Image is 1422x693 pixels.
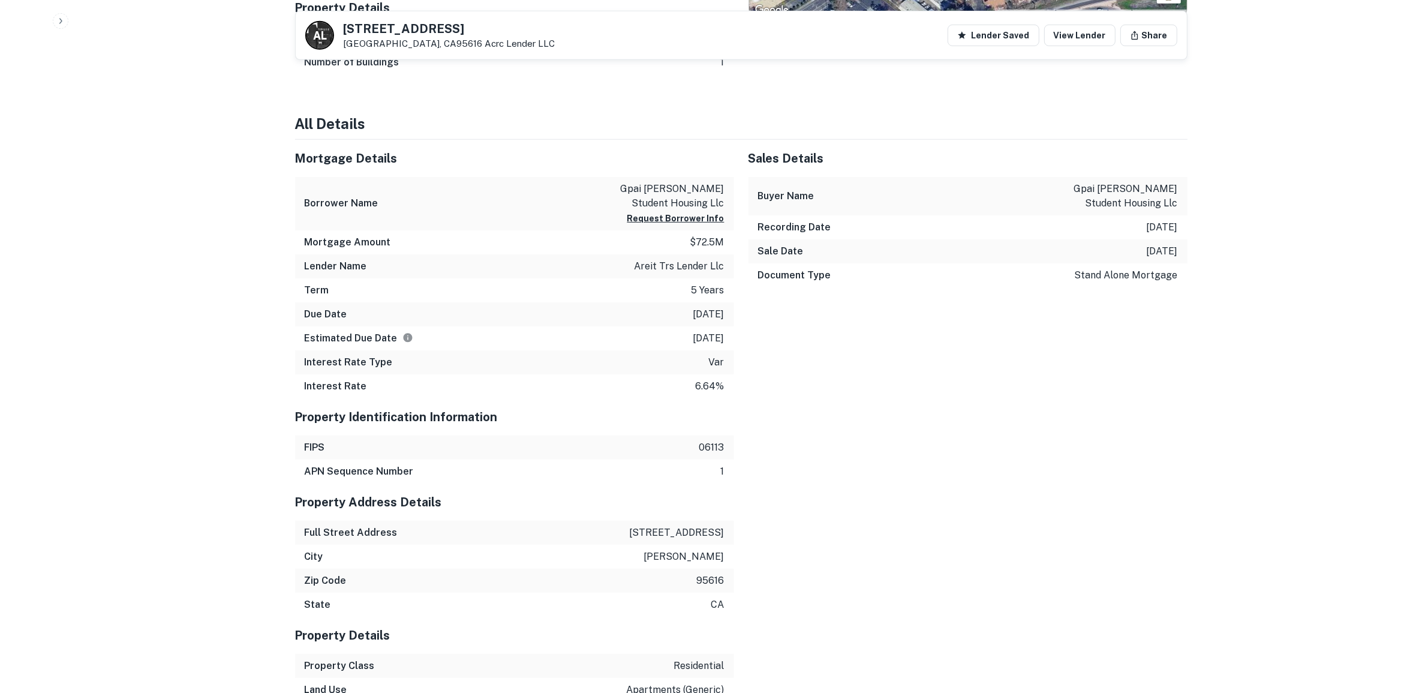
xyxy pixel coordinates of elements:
[305,598,331,612] h6: State
[721,55,724,70] p: 1
[295,408,734,426] h5: Property Identification Information
[948,25,1039,46] button: Lender Saved
[693,331,724,346] p: [DATE]
[1075,268,1178,283] p: stand alone mortgage
[630,526,724,540] p: [STREET_ADDRESS]
[402,332,413,343] svg: Estimate is based on a standard schedule for this type of loan.
[305,331,413,346] h6: Estimated Due Date
[295,113,1187,134] h4: All Details
[1070,182,1178,211] p: gpai [PERSON_NAME] student housing llc
[305,659,375,673] h6: Property Class
[696,379,724,394] p: 6.64%
[758,244,804,259] h6: Sale Date
[305,379,367,394] h6: Interest Rate
[758,220,831,235] h6: Recording Date
[305,355,393,370] h6: Interest Rate Type
[305,307,347,322] h6: Due Date
[305,464,414,479] h6: APN Sequence Number
[758,268,831,283] h6: Document Type
[344,23,555,35] h5: [STREET_ADDRESS]
[295,493,734,511] h5: Property Address Details
[295,149,734,167] h5: Mortgage Details
[644,550,724,564] p: [PERSON_NAME]
[1044,25,1116,46] a: View Lender
[627,211,724,226] button: Request Borrower Info
[344,38,555,49] p: [GEOGRAPHIC_DATA], CA95616
[305,526,398,540] h6: Full Street Address
[690,235,724,250] p: $72.5m
[758,189,814,203] h6: Buyer Name
[1120,25,1177,46] button: Share
[1000,10,1052,18] button: Keyboard shortcuts
[752,2,792,18] a: Open this area in Google Maps (opens a new window)
[752,2,792,18] img: Google
[721,464,724,479] p: 1
[711,598,724,612] p: ca
[305,259,367,274] h6: Lender Name
[305,550,323,564] h6: City
[674,659,724,673] p: residential
[1147,244,1178,259] p: [DATE]
[748,149,1187,167] h5: Sales Details
[1362,597,1422,655] iframe: Chat Widget
[305,196,378,211] h6: Borrower Name
[305,440,325,455] h6: FIPS
[313,28,326,44] p: A L
[697,574,724,588] p: 95616
[692,283,724,298] p: 5 years
[295,626,734,644] h5: Property Details
[709,355,724,370] p: var
[305,235,391,250] h6: Mortgage Amount
[485,38,555,49] a: Acrc Lender LLC
[305,55,399,70] h6: Number of Buildings
[617,182,724,211] p: gpai [PERSON_NAME] student housing llc
[305,21,334,50] a: A L
[305,574,347,588] h6: Zip Code
[693,307,724,322] p: [DATE]
[305,283,329,298] h6: Term
[1147,220,1178,235] p: [DATE]
[635,259,724,274] p: areit trs lender llc
[699,440,724,455] p: 06113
